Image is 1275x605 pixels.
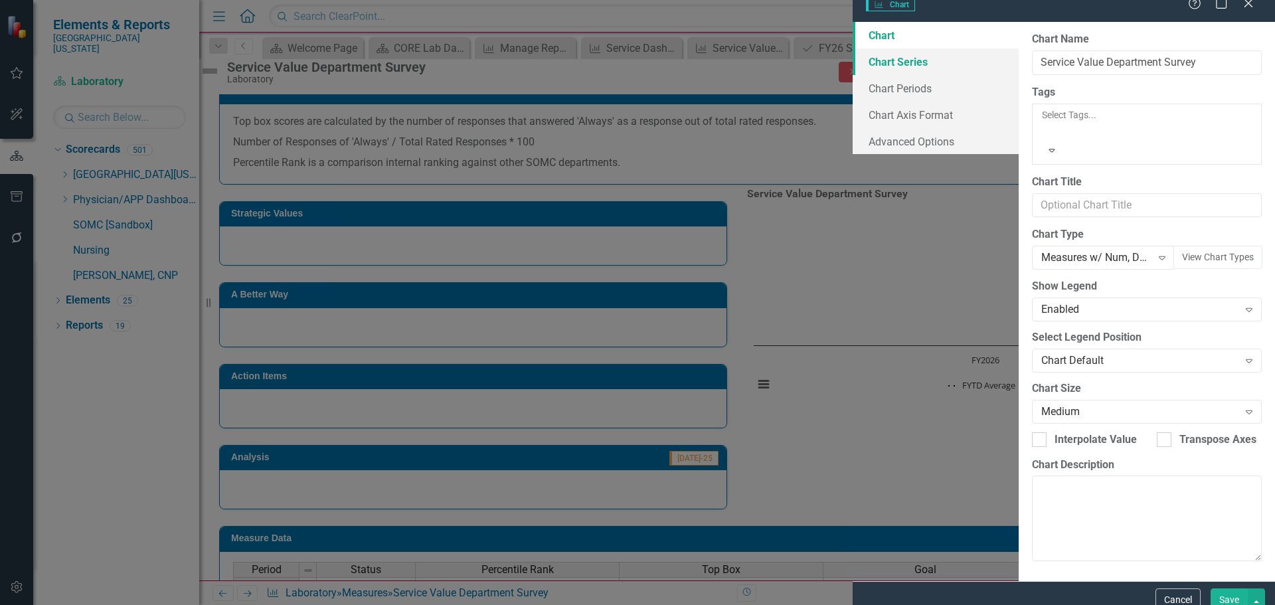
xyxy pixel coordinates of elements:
[1032,458,1262,473] label: Chart Description
[1042,108,1252,122] div: Select Tags...
[1041,250,1151,266] div: Measures w/ Num, Denom, and Rate
[1041,353,1238,369] div: Chart Default
[1055,432,1142,448] div: Interpolate Values
[1032,85,1262,100] label: Tags
[853,75,1019,102] a: Chart Periods
[1173,246,1262,269] button: View Chart Types
[1032,279,1262,294] label: Show Legend
[1032,227,1262,242] label: Chart Type
[1041,404,1238,419] div: Medium
[853,48,1019,75] a: Chart Series
[1032,193,1262,218] input: Optional Chart Title
[1179,432,1256,448] div: Transpose Axes
[853,128,1019,155] a: Advanced Options
[853,22,1019,48] a: Chart
[1032,330,1262,345] label: Select Legend Position
[1032,175,1262,190] label: Chart Title
[1032,381,1262,396] label: Chart Size
[853,102,1019,128] a: Chart Axis Format
[1041,302,1238,317] div: Enabled
[1032,32,1262,47] label: Chart Name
